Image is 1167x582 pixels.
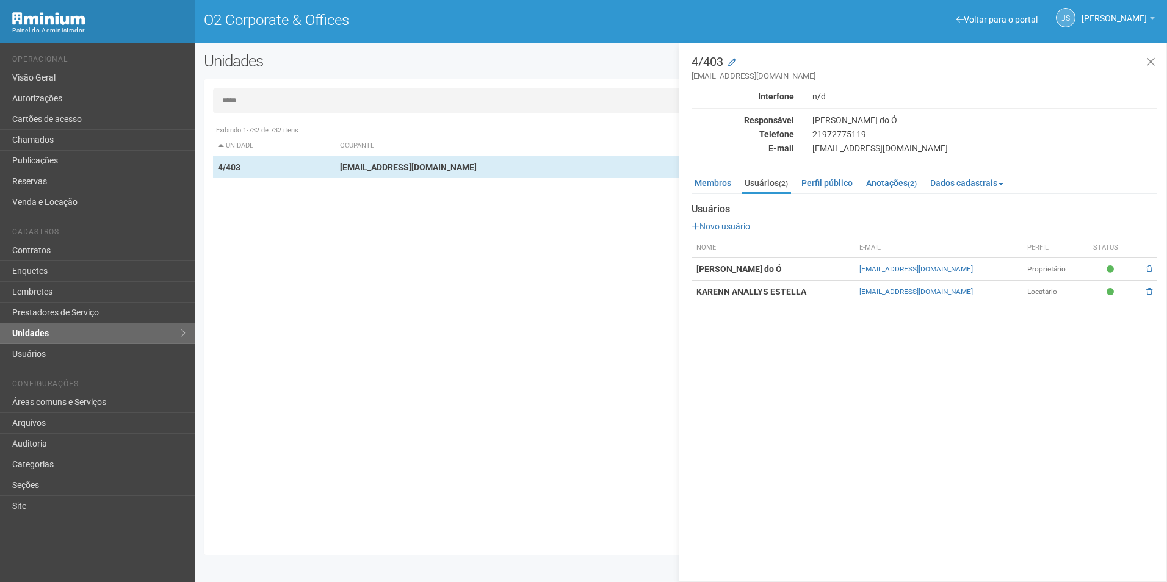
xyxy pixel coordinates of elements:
[908,179,917,188] small: (2)
[803,91,1166,102] div: n/d
[803,115,1166,126] div: [PERSON_NAME] do Ó
[859,287,973,296] a: [EMAIL_ADDRESS][DOMAIN_NAME]
[1022,238,1088,258] th: Perfil
[335,136,698,156] th: Ocupante: activate to sort column ascending
[1088,238,1136,258] th: Status
[863,174,920,192] a: Anotações(2)
[12,379,186,392] li: Configurações
[854,238,1022,258] th: E-mail
[728,57,736,69] a: Modificar a unidade
[692,204,1157,215] strong: Usuários
[1022,281,1088,303] td: Locatário
[12,228,186,240] li: Cadastros
[692,71,1157,82] small: [EMAIL_ADDRESS][DOMAIN_NAME]
[204,52,591,70] h2: Unidades
[696,287,806,296] strong: KARENN ANALLYS ESTELLA
[213,125,1149,136] div: Exibindo 1-732 de 732 itens
[213,136,335,156] th: Unidade: activate to sort column descending
[692,174,734,192] a: Membros
[692,56,1157,82] h3: 4/403
[218,162,240,172] strong: 4/403
[692,221,750,231] a: Novo usuário
[859,265,973,273] a: [EMAIL_ADDRESS][DOMAIN_NAME]
[682,143,803,154] div: E-mail
[682,129,803,140] div: Telefone
[742,174,791,194] a: Usuários(2)
[1082,15,1155,25] a: [PERSON_NAME]
[696,264,782,274] strong: [PERSON_NAME] do Ó
[682,91,803,102] div: Interfone
[956,15,1038,24] a: Voltar para o portal
[12,12,85,25] img: Minium
[692,238,854,258] th: Nome
[1022,258,1088,281] td: Proprietário
[12,55,186,68] li: Operacional
[1056,8,1075,27] a: JS
[1107,264,1117,275] span: Ativo
[682,115,803,126] div: Responsável
[1082,2,1147,23] span: Jeferson Souza
[927,174,1006,192] a: Dados cadastrais
[779,179,788,188] small: (2)
[803,129,1166,140] div: 21972775119
[1107,287,1117,297] span: Ativo
[340,162,477,172] strong: [EMAIL_ADDRESS][DOMAIN_NAME]
[12,25,186,36] div: Painel do Administrador
[204,12,672,28] h1: O2 Corporate & Offices
[803,143,1166,154] div: [EMAIL_ADDRESS][DOMAIN_NAME]
[798,174,856,192] a: Perfil público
